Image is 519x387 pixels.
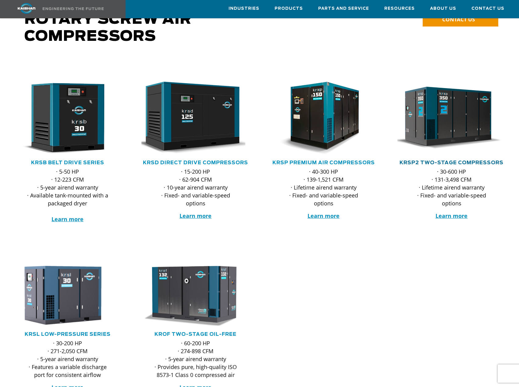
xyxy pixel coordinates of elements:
img: krsd125 [137,82,245,155]
a: KRSL Low-Pressure Series [25,332,111,337]
span: Industries [229,5,259,12]
span: Resources [384,5,415,12]
a: Parts and Service [318,0,369,17]
a: Learn more [52,215,84,223]
img: Engineering the future [43,7,104,10]
span: CONTACT US [442,16,475,23]
a: CONTACT US [423,13,498,27]
span: Contact Us [471,5,504,12]
p: · 15-200 HP · 62-904 CFM · 10-year airend warranty · Fixed- and variable-speed options [154,168,238,207]
a: KROF TWO-STAGE OIL-FREE [155,332,236,337]
span: Parts and Service [318,5,369,12]
a: Products [275,0,303,17]
p: · 40-300 HP · 139-1,521 CFM · Lifetime airend warranty · Fixed- and variable-speed options [282,168,366,207]
p: · 30-200 HP · 271-2,050 CFM · 5-year airend warranty · Features a variable discharge port for con... [26,339,110,379]
a: Resources [384,0,415,17]
a: KRSP2 Two-Stage Compressors [400,160,503,165]
a: Industries [229,0,259,17]
img: krsp350 [393,82,501,155]
a: Learn more [435,212,467,219]
p: · 60-200 HP · 274-898 CFM · 5-year airend warranty · Provides pure, high-quality ISO 8573-1 Class... [154,339,238,379]
a: Learn more [180,212,212,219]
div: krsd125 [141,82,250,155]
div: krof132 [141,264,250,326]
div: krsl30 [13,264,122,326]
img: krsp150 [265,82,373,155]
span: Products [275,5,303,12]
a: KRSD Direct Drive Compressors [143,160,248,165]
img: krof132 [137,264,245,326]
div: krsp150 [269,82,378,155]
img: kaishan logo [4,3,49,14]
div: krsp350 [397,82,506,155]
a: About Us [430,0,456,17]
p: · 30-600 HP · 131-3,498 CFM · Lifetime airend warranty · Fixed- and variable-speed options [410,168,494,207]
img: krsb30 [9,82,117,155]
img: krsl30 [9,264,117,326]
span: About Us [430,5,456,12]
a: Contact Us [471,0,504,17]
a: KRSP Premium Air Compressors [272,160,375,165]
div: krsb30 [13,82,122,155]
a: Learn more [307,212,339,219]
a: KRSB Belt Drive Series [31,160,104,165]
p: · 5-50 HP · 12-223 CFM · 5-year airend warranty · Available tank-mounted with a packaged dryer [26,168,110,223]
